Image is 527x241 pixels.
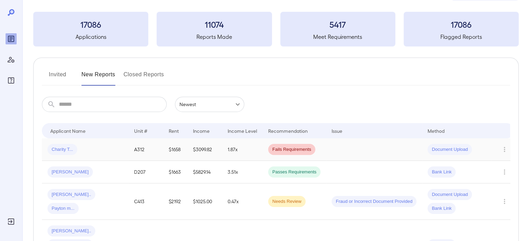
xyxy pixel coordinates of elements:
h5: Flagged Reports [404,33,519,41]
td: 1.87x [222,138,263,161]
span: Fraud or Incorrect Document Provided [332,198,416,205]
div: Unit # [134,127,147,135]
div: Manage Users [6,54,17,65]
td: $5829.14 [187,161,222,183]
h5: Applications [33,33,148,41]
h3: 17086 [33,19,148,30]
td: $1025.00 [187,183,222,220]
span: Needs Review [268,198,306,205]
span: Document Upload [428,191,472,198]
td: C413 [129,183,163,220]
div: Newest [175,97,244,112]
td: D207 [129,161,163,183]
div: FAQ [6,75,17,86]
h3: 5417 [280,19,395,30]
div: Income Level [228,127,257,135]
span: [PERSON_NAME].. [47,191,95,198]
div: Reports [6,33,17,44]
td: 0.47x [222,183,263,220]
td: A312 [129,138,163,161]
td: $2192 [163,183,187,220]
span: Bank Link [428,169,456,175]
span: Payton m... [47,205,79,212]
span: Document Upload [428,146,472,153]
td: $3099.82 [187,138,222,161]
button: Row Actions [499,166,510,178]
summary: 17086Applications11074Reports Made5417Meet Requirements17086Flagged Reports [33,12,519,46]
span: Fails Requirements [268,146,315,153]
div: Applicant Name [50,127,86,135]
span: [PERSON_NAME].. [47,228,95,234]
td: $1663 [163,161,187,183]
button: Row Actions [499,196,510,207]
button: Invited [42,69,73,86]
div: Rent [169,127,180,135]
h3: 11074 [157,19,272,30]
h5: Meet Requirements [280,33,395,41]
td: $1658 [163,138,187,161]
div: Log Out [6,216,17,227]
div: Issue [332,127,343,135]
button: Closed Reports [124,69,164,86]
span: [PERSON_NAME] [47,169,93,175]
div: Method [428,127,445,135]
h3: 17086 [404,19,519,30]
td: 3.51x [222,161,263,183]
div: Recommendation [268,127,308,135]
span: Bank Link [428,205,456,212]
span: Passes Requirements [268,169,320,175]
button: New Reports [81,69,115,86]
div: Income [193,127,210,135]
span: Charity T... [47,146,77,153]
h5: Reports Made [157,33,272,41]
button: Row Actions [499,144,510,155]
